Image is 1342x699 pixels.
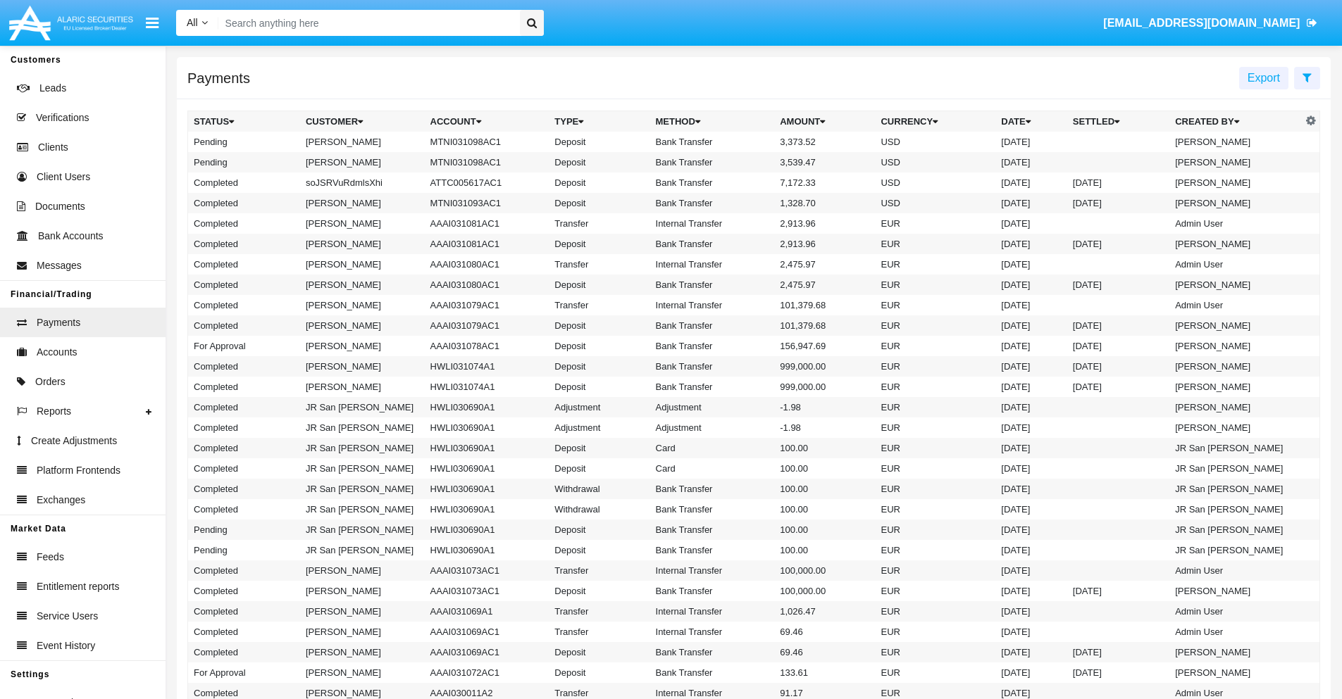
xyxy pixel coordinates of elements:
[774,111,875,132] th: Amount
[549,397,650,417] td: Adjustment
[995,295,1067,315] td: [DATE]
[650,295,775,315] td: Internal Transfer
[188,397,300,417] td: Completed
[1169,642,1302,662] td: [PERSON_NAME]
[37,493,85,508] span: Exchanges
[995,417,1067,438] td: [DATE]
[188,642,300,662] td: Completed
[425,193,549,213] td: MTNI031093AC1
[1169,111,1302,132] th: Created By
[774,152,875,172] td: 3,539.47
[425,417,549,438] td: HWLI030690A1
[300,295,425,315] td: [PERSON_NAME]
[650,254,775,275] td: Internal Transfer
[995,560,1067,581] td: [DATE]
[1169,295,1302,315] td: Admin User
[1169,275,1302,295] td: [PERSON_NAME]
[188,540,300,560] td: Pending
[549,213,650,234] td: Transfer
[875,152,995,172] td: USD
[425,540,549,560] td: HWLI030690A1
[549,377,650,397] td: Deposit
[549,234,650,254] td: Deposit
[875,519,995,540] td: EUR
[188,213,300,234] td: Completed
[1169,356,1302,377] td: [PERSON_NAME]
[650,234,775,254] td: Bank Transfer
[7,2,135,44] img: Logo image
[300,377,425,397] td: [PERSON_NAME]
[425,254,549,275] td: AAAI031080AC1
[995,275,1067,295] td: [DATE]
[995,193,1067,213] td: [DATE]
[650,499,775,519] td: Bank Transfer
[300,560,425,581] td: [PERSON_NAME]
[188,254,300,275] td: Completed
[1067,172,1169,193] td: [DATE]
[425,397,549,417] td: HWLI030690A1
[187,73,250,84] h5: Payments
[650,336,775,356] td: Bank Transfer
[1067,642,1169,662] td: [DATE]
[549,275,650,295] td: Deposit
[188,601,300,622] td: Completed
[875,662,995,683] td: EUR
[425,662,549,683] td: AAAI031072AC1
[875,540,995,560] td: EUR
[875,193,995,213] td: USD
[650,519,775,540] td: Bank Transfer
[425,642,549,662] td: AAAI031069AC1
[1067,356,1169,377] td: [DATE]
[425,479,549,499] td: HWLI030690A1
[774,560,875,581] td: 100,000.00
[300,622,425,642] td: [PERSON_NAME]
[549,642,650,662] td: Deposit
[1097,4,1324,43] a: [EMAIL_ADDRESS][DOMAIN_NAME]
[35,199,85,214] span: Documents
[31,434,117,448] span: Create Adjustments
[37,315,80,330] span: Payments
[176,15,218,30] a: All
[1067,662,1169,683] td: [DATE]
[650,315,775,336] td: Bank Transfer
[188,315,300,336] td: Completed
[300,132,425,152] td: [PERSON_NAME]
[995,397,1067,417] td: [DATE]
[300,642,425,662] td: [PERSON_NAME]
[995,662,1067,683] td: [DATE]
[300,356,425,377] td: [PERSON_NAME]
[650,193,775,213] td: Bank Transfer
[995,458,1067,479] td: [DATE]
[425,152,549,172] td: MTNI031098AC1
[37,345,77,360] span: Accounts
[300,336,425,356] td: [PERSON_NAME]
[1248,72,1280,84] span: Export
[774,601,875,622] td: 1,026.47
[995,581,1067,601] td: [DATE]
[1169,132,1302,152] td: [PERSON_NAME]
[1169,438,1302,458] td: JR San [PERSON_NAME]
[774,499,875,519] td: 100.00
[995,622,1067,642] td: [DATE]
[1169,622,1302,642] td: Admin User
[35,374,66,389] span: Orders
[300,213,425,234] td: [PERSON_NAME]
[1169,397,1302,417] td: [PERSON_NAME]
[425,622,549,642] td: AAAI031069AC1
[549,662,650,683] td: Deposit
[774,642,875,662] td: 69.46
[425,458,549,479] td: HWLI030690A1
[875,581,995,601] td: EUR
[1169,581,1302,601] td: [PERSON_NAME]
[1169,499,1302,519] td: JR San [PERSON_NAME]
[300,172,425,193] td: soJSRVuRdmlsXhi
[549,417,650,438] td: Adjustment
[549,458,650,479] td: Deposit
[995,519,1067,540] td: [DATE]
[995,499,1067,519] td: [DATE]
[300,397,425,417] td: JR San [PERSON_NAME]
[650,560,775,581] td: Internal Transfer
[875,397,995,417] td: EUR
[1103,17,1300,29] span: [EMAIL_ADDRESS][DOMAIN_NAME]
[1067,234,1169,254] td: [DATE]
